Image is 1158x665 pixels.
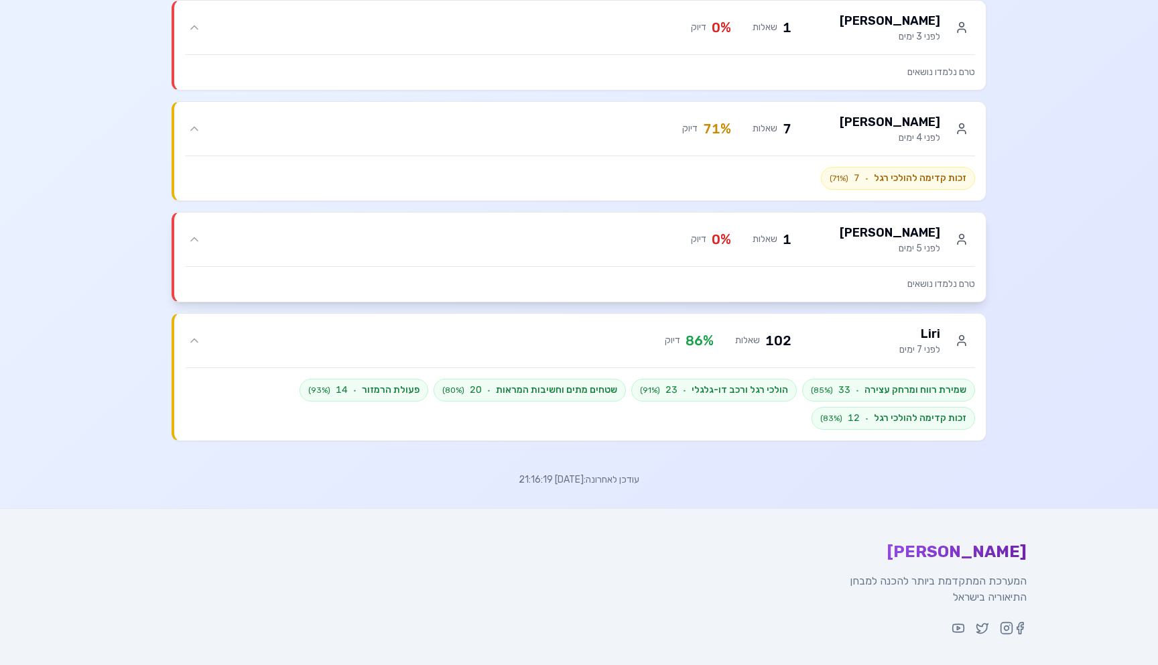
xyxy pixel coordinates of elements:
span: שאלות [753,122,777,135]
span: דיוק [691,21,706,34]
h3: [PERSON_NAME] [840,113,940,131]
span: 7 [854,172,860,185]
span: 33 [838,383,850,397]
p: המערכת המתקדמת ביותר להכנה למבחן התיאוריה בישראל [819,573,1027,605]
span: ( 91 %) [640,385,660,396]
span: 1 [783,18,791,37]
span: שמירת רווח ומרחק עצירה [864,383,966,397]
span: 20 [470,383,482,397]
h3: [PERSON_NAME] [840,223,940,242]
span: ( 71 %) [830,173,848,184]
p: לפני 5 ימים [840,242,940,255]
span: זכות קדימה להולכי רגל [874,172,966,185]
span: · [865,173,868,184]
span: 0 % [712,230,731,249]
span: זכות קדימה להולכי רגל [874,412,966,425]
a: [PERSON_NAME] [819,541,1027,562]
span: ( 83 %) [820,413,842,424]
p: לפני 4 ימים [840,131,940,145]
span: 14 [336,383,348,397]
span: ( 85 %) [811,385,833,396]
span: שאלות [753,233,777,246]
span: 12 [848,412,860,425]
span: שטחים מתים וחשיבות המראות [496,383,617,397]
span: 7 [783,119,791,138]
div: עודכן לאחרונה: [DATE] 21:16:19 [172,473,986,487]
span: דיוק [665,334,680,347]
span: · [353,385,357,396]
span: [PERSON_NAME] [887,541,1027,562]
h3: [PERSON_NAME] [840,11,940,30]
span: · [683,385,686,396]
span: 86 % [686,331,714,350]
span: 71 % [703,119,731,138]
span: ( 80 %) [442,385,464,396]
p: לפני 3 ימים [840,30,940,44]
span: 102 [765,331,791,350]
span: דיוק [691,233,706,246]
span: שאלות [735,334,760,347]
span: 23 [665,383,678,397]
p: טרם נלמדו נושאים [185,278,975,291]
span: הולכי רגל ורכב דו-גלגלי [692,383,788,397]
span: דיוק [682,122,698,135]
h3: Liri [899,324,940,343]
span: 0 % [712,18,731,37]
p: טרם נלמדו נושאים [185,66,975,79]
span: 1 [783,230,791,249]
span: · [487,385,491,396]
span: · [865,413,868,424]
span: פעולת הרמזור [362,383,420,397]
p: לפני 7 ימים [899,343,940,357]
span: ( 93 %) [308,385,330,396]
span: שאלות [753,21,777,34]
span: · [856,385,859,396]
